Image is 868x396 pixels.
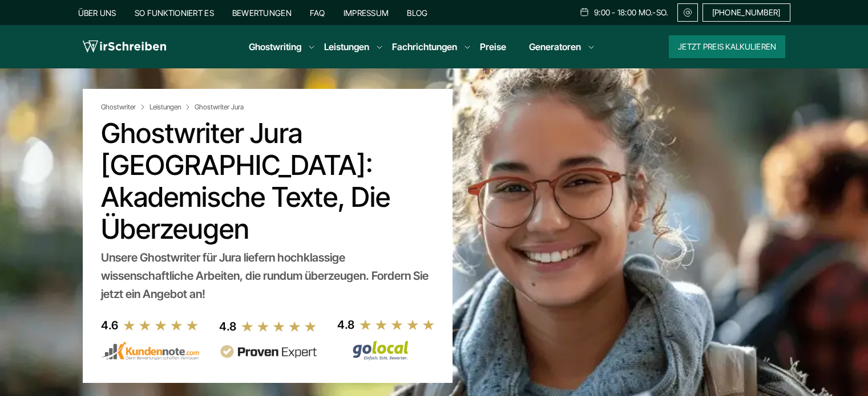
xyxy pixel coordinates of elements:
[359,319,435,331] img: stars
[101,248,434,303] div: Unsere Ghostwriter für Jura liefern hochklassige wissenschaftliche Arbeiten, die rundum überzeuge...
[310,8,325,18] a: FAQ
[594,8,668,17] span: 9:00 - 18:00 Mo.-So.
[219,317,236,336] div: 4.8
[703,3,790,22] a: [PHONE_NUMBER]
[337,340,435,361] img: Wirschreiben Bewertungen
[249,40,301,54] a: Ghostwriting
[219,345,317,359] img: provenexpert reviews
[407,8,427,18] a: Blog
[337,316,354,334] div: 4.8
[232,8,292,18] a: Bewertungen
[101,316,118,334] div: 4.6
[101,103,147,112] a: Ghostwriter
[712,8,781,17] span: [PHONE_NUMBER]
[669,35,785,58] button: Jetzt Preis kalkulieren
[480,41,506,52] a: Preise
[150,103,192,112] a: Leistungen
[101,341,199,361] img: kundennote
[78,8,116,18] a: Über uns
[529,40,581,54] a: Generatoren
[344,8,389,18] a: Impressum
[135,8,214,18] a: So funktioniert es
[123,319,199,332] img: stars
[392,40,457,54] a: Fachrichtungen
[83,38,166,55] img: logo wirschreiben
[324,40,369,54] a: Leistungen
[195,103,244,112] span: Ghostwriter Jura
[241,320,317,333] img: stars
[101,117,434,245] h1: Ghostwriter Jura [GEOGRAPHIC_DATA]: Akademische Texte, die überzeugen
[579,7,590,17] img: Schedule
[683,8,693,17] img: Email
